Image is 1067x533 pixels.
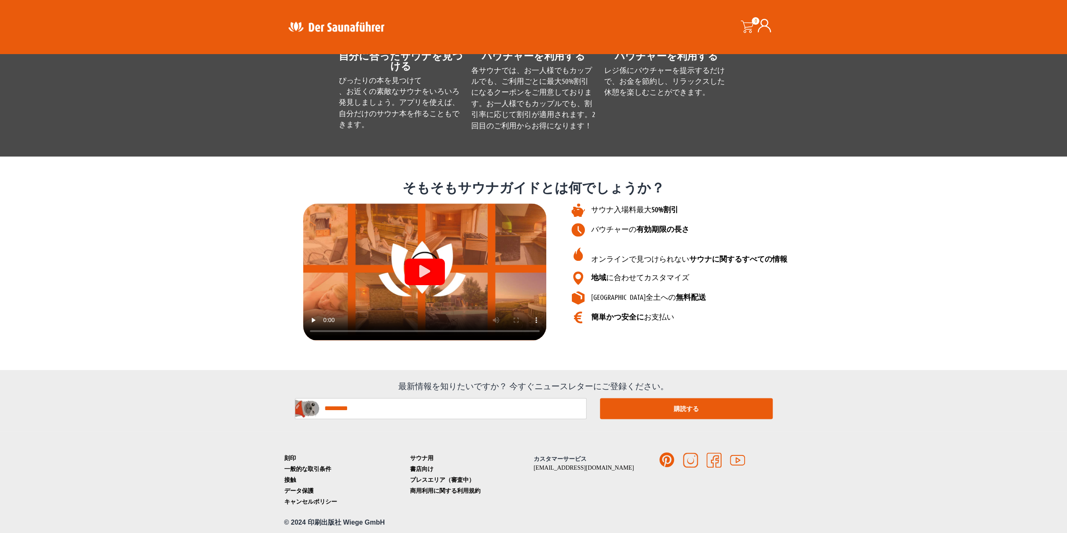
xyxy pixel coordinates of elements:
[402,180,665,196] font: そもそもサウナガイドとは何でしょうか？
[534,465,634,471] a: [EMAIL_ADDRESS][DOMAIN_NAME]
[606,274,689,282] font: に合わせてカスタマイズ
[410,476,475,483] font: プレスエリア（審査中）
[405,259,445,285] div: ビデオを再生
[591,226,636,234] font: バウチャーの
[284,455,296,461] font: 刻印
[282,496,408,507] a: キャンセルポリシー
[410,455,434,461] font: サウナ用
[636,206,652,214] font: 最大
[282,452,408,463] a: 刻印
[604,67,725,97] font: レジ係にバウチャーを提示するだけで、お金を節約し、リラックスした休憩を楽しむことができます。
[284,498,337,505] font: キャンセルポリシー
[339,88,460,107] font: 、お近くの素敵なサウナをいろいろ発見しましょう。アプリを使えば、
[636,226,689,234] font: 有効期限の長さ
[282,474,408,485] a: 接触
[534,455,587,462] font: カスタマーサービス
[282,452,408,507] nav: メニュー
[410,465,434,472] font: 書店向け
[339,77,422,85] font: ぴったりの本を見つけて
[284,465,331,472] font: 一般的な取引条件
[674,405,699,412] font: 購読する
[471,67,595,130] font: 各サウナでは、お一人様でもカップルでも、ご利用ごとに最大50%割引になるクーポンをご用意しております。お一人様でもカップルでも、割引率に応じて割引が適用されます。2回目のご利用からお得になります！
[591,313,644,321] font: 簡単かつ安全に
[615,50,718,62] font: バウチャーを利用する
[282,485,408,496] a: データ保護
[339,50,463,72] font: 自分に合ったサウナを見つける
[284,487,314,494] font: データ保護
[284,519,385,526] font: © 2024 印刷出版社 Wiege GmbH
[644,313,674,321] font: お支払い
[689,255,787,263] font: サウナに関するすべての情報
[591,255,689,263] font: オンラインで見つけられない
[339,110,460,129] font: 自分だけのサウナ本を作ることもできます。
[676,294,706,302] font: 無料配送
[408,474,534,485] a: プレスエリア（審査中）
[652,206,678,214] font: 50%割引
[408,452,534,463] a: サウナ用
[754,18,757,24] font: 0
[408,452,534,496] nav: メニュー
[282,463,408,474] a: 一般的な取引条件
[398,382,669,391] font: 最新情報を知りたいですか？ 今すぐニュースレターにご登録ください。
[591,294,676,302] font: [GEOGRAPHIC_DATA]全土への
[600,398,773,419] button: 購読する
[408,463,534,474] a: 書店向け
[482,50,585,62] font: バウチャーを利用する
[591,206,636,214] font: サウナ入場料
[284,476,296,483] font: 接触
[591,274,606,282] font: 地域
[410,487,480,494] font: 商用利用に関する利用規約
[408,485,534,496] a: 商用利用に関する利用規約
